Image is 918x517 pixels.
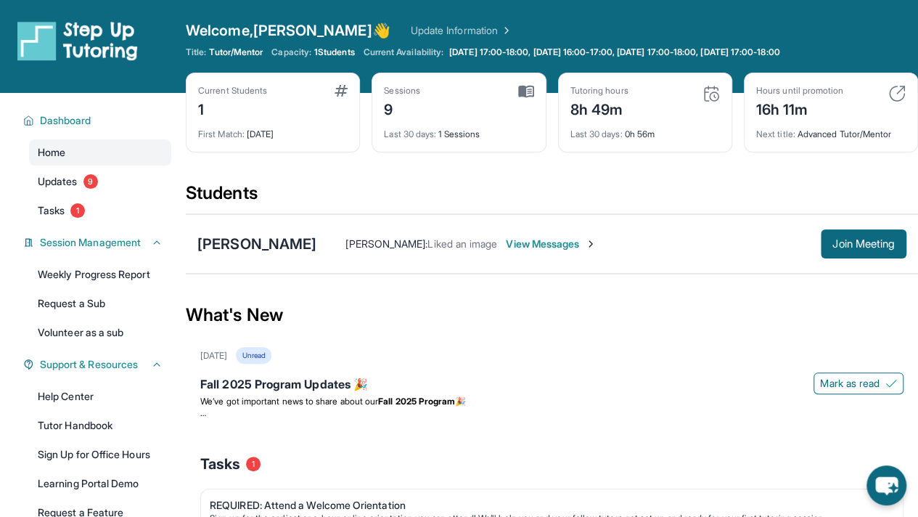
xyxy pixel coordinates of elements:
[40,235,141,250] span: Session Management
[427,237,497,250] span: Liked an image
[34,357,163,372] button: Support & Resources
[885,378,897,389] img: Mark as read
[345,237,427,250] span: [PERSON_NAME] :
[756,85,843,97] div: Hours until promotion
[200,396,378,407] span: We’ve got important news to share about our
[335,85,348,97] img: card
[570,85,628,97] div: Tutoring hours
[29,198,171,224] a: Tasks1
[384,120,533,140] div: 1 Sessions
[29,412,171,439] a: Tutor Handbook
[384,97,420,120] div: 9
[455,396,466,407] span: 🎉
[29,471,171,497] a: Learning Portal Demo
[702,85,720,102] img: card
[198,85,267,97] div: Current Students
[29,383,171,410] a: Help Center
[506,237,597,251] span: View Messages
[186,46,206,58] span: Title:
[246,457,261,471] span: 1
[820,376,880,391] span: Mark as read
[866,465,906,505] button: chat-button
[70,203,85,218] span: 1
[832,240,895,248] span: Join Meeting
[210,498,882,513] div: REQUIRED: Attend a Welcome Orientation
[38,203,65,218] span: Tasks
[197,234,316,254] div: [PERSON_NAME]
[411,23,512,38] a: Update Information
[198,97,267,120] div: 1
[29,290,171,317] a: Request a Sub
[83,174,98,189] span: 9
[384,85,420,97] div: Sessions
[384,129,436,139] span: Last 30 days :
[38,145,65,160] span: Home
[378,396,455,407] strong: Fall 2025 Program
[449,46,779,58] span: [DATE] 17:00-18:00, [DATE] 16:00-17:00, [DATE] 17:00-18:00, [DATE] 17:00-18:00
[29,319,171,346] a: Volunteer as a sub
[34,235,163,250] button: Session Management
[198,120,348,140] div: [DATE]
[186,182,918,213] div: Students
[756,120,906,140] div: Advanced Tutor/Mentor
[200,350,227,362] div: [DATE]
[209,46,263,58] span: Tutor/Mentor
[756,129,795,139] span: Next title :
[814,373,903,394] button: Mark as read
[200,375,903,396] div: Fall 2025 Program Updates 🎉
[17,20,138,61] img: logo
[29,168,171,195] a: Updates9
[186,283,918,347] div: What's New
[585,238,597,250] img: Chevron-Right
[821,229,906,258] button: Join Meeting
[40,357,138,372] span: Support & Resources
[271,46,311,58] span: Capacity:
[29,139,171,166] a: Home
[498,23,512,38] img: Chevron Right
[198,129,245,139] span: First Match :
[29,441,171,468] a: Sign Up for Office Hours
[446,46,782,58] a: [DATE] 17:00-18:00, [DATE] 16:00-17:00, [DATE] 17:00-18:00, [DATE] 17:00-18:00
[756,97,843,120] div: 16h 11m
[570,129,623,139] span: Last 30 days :
[186,20,390,41] span: Welcome, [PERSON_NAME] 👋
[314,46,355,58] span: 1 Students
[518,85,534,98] img: card
[34,113,163,128] button: Dashboard
[200,454,240,474] span: Tasks
[40,113,91,128] span: Dashboard
[888,85,906,102] img: card
[38,174,78,189] span: Updates
[364,46,443,58] span: Current Availability:
[570,120,720,140] div: 0h 56m
[570,97,628,120] div: 8h 49m
[236,347,271,364] div: Unread
[29,261,171,288] a: Weekly Progress Report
